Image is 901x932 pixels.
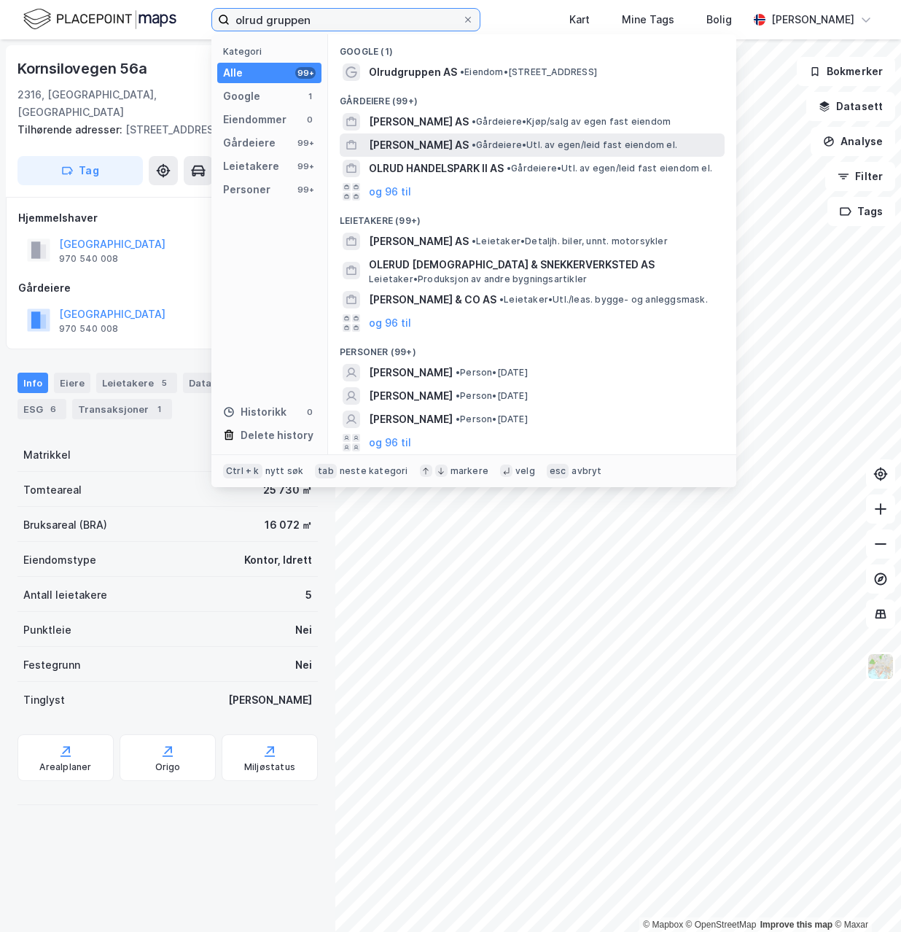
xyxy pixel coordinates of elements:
div: Hjemmelshaver [18,209,317,227]
div: Eiendomstype [23,551,96,569]
button: Filter [825,162,895,191]
div: Info [17,373,48,393]
button: og 96 til [369,434,411,451]
div: Bolig [706,11,732,28]
div: avbryt [572,465,601,477]
div: 0 [304,406,316,418]
div: Google [223,88,260,105]
span: Leietaker • Utl./leas. bygge- og anleggsmask. [499,294,708,306]
span: • [472,116,476,127]
a: OpenStreetMap [686,920,757,930]
div: 6 [46,402,61,416]
div: 99+ [295,184,316,195]
div: 1 [152,402,166,416]
div: Transaksjoner [72,399,172,419]
div: 16 072 ㎡ [265,516,312,534]
div: velg [515,465,535,477]
div: Kornsilovegen 56a [17,57,150,80]
button: Tags [827,197,895,226]
button: og 96 til [369,183,411,201]
span: Tilhørende adresser: [17,123,125,136]
div: Miljøstatus [244,761,295,773]
div: Leietakere [96,373,177,393]
div: Origo [155,761,181,773]
div: Kategori [223,46,321,57]
div: tab [315,464,337,478]
span: Eiendom • [STREET_ADDRESS] [460,66,597,78]
div: Personer [223,181,270,198]
span: Gårdeiere • Kjøp/salg av egen fast eiendom [472,116,671,128]
span: [PERSON_NAME] AS [369,233,469,250]
div: Tinglyst [23,691,65,709]
iframe: Chat Widget [828,862,901,932]
div: 1 [304,90,316,102]
img: logo.f888ab2527a4732fd821a326f86c7f29.svg [23,7,176,32]
div: Datasett [183,373,238,393]
div: Punktleie [23,621,71,639]
div: Nei [295,621,312,639]
span: • [499,294,504,305]
div: Kontor, Idrett [244,551,312,569]
div: Matrikkel [23,446,71,464]
div: Festegrunn [23,656,80,674]
span: Person • [DATE] [456,413,528,425]
span: • [456,390,460,401]
div: Eiendommer [223,111,286,128]
div: 99+ [295,67,316,79]
span: OLERUD [DEMOGRAPHIC_DATA] & SNEKKERVERKSTED AS [369,256,719,273]
div: nytt søk [265,465,304,477]
div: Kart [569,11,590,28]
div: 2316, [GEOGRAPHIC_DATA], [GEOGRAPHIC_DATA] [17,86,254,121]
div: Bruksareal (BRA) [23,516,107,534]
span: • [507,163,511,174]
input: Søk på adresse, matrikkel, gårdeiere, leietakere eller personer [230,9,462,31]
span: [PERSON_NAME] [369,411,453,428]
span: [PERSON_NAME] [369,387,453,405]
div: Gårdeiere [18,279,317,297]
div: 25 730 ㎡ [263,481,312,499]
span: • [472,236,476,246]
button: Analyse [811,127,895,156]
div: 99+ [295,137,316,149]
span: • [456,413,460,424]
span: • [460,66,464,77]
div: [PERSON_NAME] [228,691,312,709]
div: Antall leietakere [23,586,107,604]
div: 970 540 008 [59,323,118,335]
div: esc [547,464,569,478]
div: 5 [305,586,312,604]
div: [STREET_ADDRESS] [17,121,306,139]
span: Gårdeiere • Utl. av egen/leid fast eiendom el. [472,139,677,151]
div: Gårdeiere (99+) [328,84,736,110]
a: Mapbox [643,920,683,930]
button: Datasett [806,92,895,121]
button: og 96 til [369,314,411,332]
div: markere [450,465,488,477]
span: Gårdeiere • Utl. av egen/leid fast eiendom el. [507,163,712,174]
span: Leietaker • Detaljh. biler, unnt. motorsykler [472,236,668,247]
div: Leietakere (99+) [328,203,736,230]
span: [PERSON_NAME] & CO AS [369,291,496,308]
div: 0 [304,114,316,125]
div: Nei [295,656,312,674]
span: Person • [DATE] [456,390,528,402]
span: Leietaker • Produksjon av andre bygningsartikler [369,273,587,285]
div: Personer (99+) [328,335,736,361]
div: Historikk [223,403,286,421]
div: 5 [157,376,171,390]
div: Eiere [54,373,90,393]
span: Person • [DATE] [456,367,528,378]
div: Delete history [241,427,313,444]
div: Arealplaner [39,761,91,773]
div: Ctrl + k [223,464,262,478]
div: neste kategori [340,465,408,477]
span: Olrudgruppen AS [369,63,457,81]
div: Mine Tags [622,11,674,28]
a: Improve this map [760,920,832,930]
div: Gårdeiere [223,134,276,152]
span: • [472,139,476,150]
button: Bokmerker [797,57,895,86]
span: [PERSON_NAME] AS [369,113,469,131]
div: Leietakere [223,158,279,175]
